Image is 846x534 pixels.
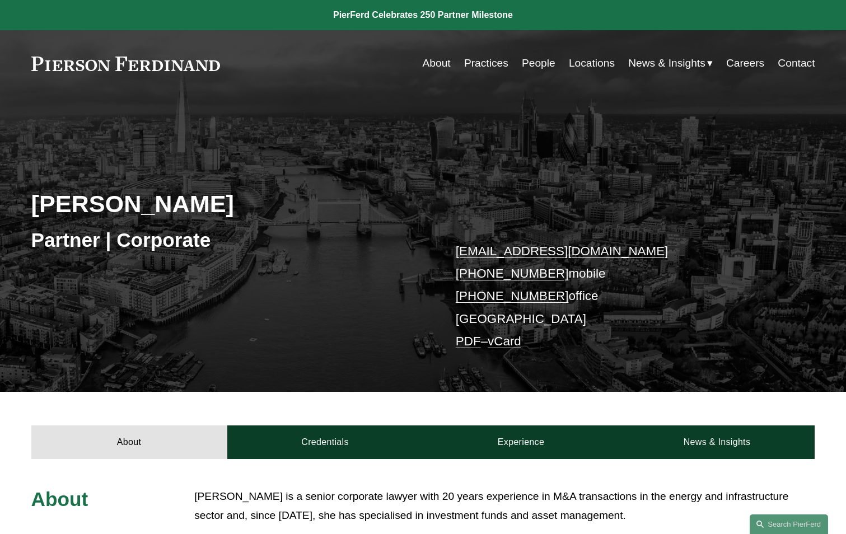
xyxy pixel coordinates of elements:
a: [EMAIL_ADDRESS][DOMAIN_NAME] [456,244,668,258]
h3: Partner | Corporate [31,228,423,252]
a: Locations [569,53,615,74]
a: PDF [456,334,481,348]
a: About [423,53,451,74]
a: Search this site [750,514,828,534]
a: [PHONE_NUMBER] [456,289,569,303]
a: About [31,425,227,459]
a: folder dropdown [628,53,713,74]
a: vCard [488,334,521,348]
a: Credentials [227,425,423,459]
a: News & Insights [619,425,815,459]
p: [PERSON_NAME] is a senior corporate lawyer with 20 years experience in M&A transactions in the en... [194,487,815,526]
span: About [31,488,88,510]
a: Contact [778,53,815,74]
a: Experience [423,425,619,459]
a: People [522,53,555,74]
p: mobile office [GEOGRAPHIC_DATA] – [456,240,782,353]
a: Careers [726,53,764,74]
span: News & Insights [628,54,705,73]
h2: [PERSON_NAME] [31,189,423,218]
a: [PHONE_NUMBER] [456,266,569,280]
a: Practices [464,53,508,74]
